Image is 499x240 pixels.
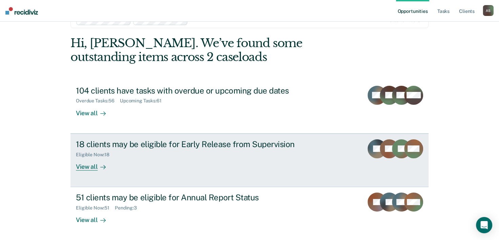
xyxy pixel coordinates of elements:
[476,217,492,233] div: Open Intercom Messenger
[76,211,114,224] div: View all
[120,98,167,104] div: Upcoming Tasks : 61
[483,5,494,16] div: A S
[115,205,142,211] div: Pending : 3
[76,193,314,202] div: 51 clients may be eligible for Annual Report Status
[70,80,429,134] a: 104 clients have tasks with overdue or upcoming due datesOverdue Tasks:56Upcoming Tasks:61View all
[76,98,120,104] div: Overdue Tasks : 56
[76,139,314,149] div: 18 clients may be eligible for Early Release from Supervision
[76,86,314,96] div: 104 clients have tasks with overdue or upcoming due dates
[76,157,114,171] div: View all
[76,205,115,211] div: Eligible Now : 51
[483,5,494,16] button: AS
[76,104,114,117] div: View all
[70,36,357,64] div: Hi, [PERSON_NAME]. We’ve found some outstanding items across 2 caseloads
[76,152,115,158] div: Eligible Now : 18
[5,7,38,15] img: Recidiviz
[70,134,429,187] a: 18 clients may be eligible for Early Release from SupervisionEligible Now:18View all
